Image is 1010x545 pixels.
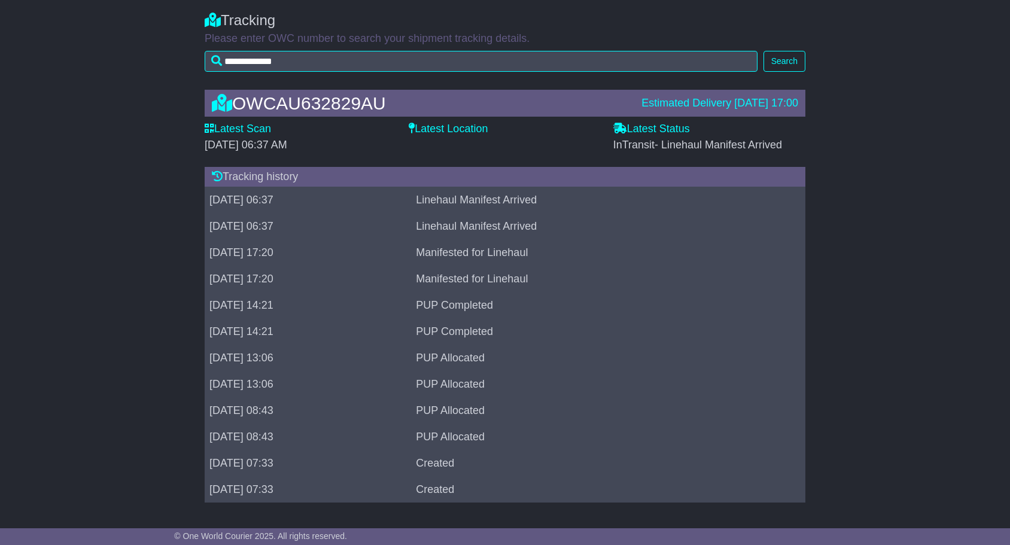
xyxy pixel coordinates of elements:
label: Latest Location [409,123,488,136]
td: Linehaul Manifest Arrived [411,187,778,214]
label: Latest Scan [205,123,271,136]
td: [DATE] 08:43 [205,424,411,450]
td: PUP Allocated [411,398,778,424]
td: Linehaul Manifest Arrived [411,214,778,240]
td: [DATE] 08:43 [205,398,411,424]
td: PUP Allocated [411,372,778,398]
td: [DATE] 13:06 [205,345,411,372]
td: [DATE] 17:20 [205,266,411,293]
td: PUP Allocated [411,424,778,450]
td: PUP Allocated [411,345,778,372]
td: PUP Completed [411,319,778,345]
div: Tracking [205,12,805,29]
label: Latest Status [613,123,690,136]
span: InTransit [613,139,782,151]
p: Please enter OWC number to search your shipment tracking details. [205,32,805,45]
div: Tracking history [205,167,805,187]
div: Estimated Delivery [DATE] 17:00 [641,97,798,110]
td: [DATE] 17:20 [205,240,411,266]
td: Manifested for Linehaul [411,240,778,266]
span: [DATE] 06:37 AM [205,139,287,151]
td: [DATE] 07:33 [205,450,411,477]
div: OWCAU632829AU [206,93,635,113]
td: Manifested for Linehaul [411,266,778,293]
td: PUP Completed [411,293,778,319]
button: Search [763,51,805,72]
td: Created [411,450,778,477]
td: [DATE] 13:06 [205,372,411,398]
td: [DATE] 14:21 [205,293,411,319]
td: [DATE] 07:33 [205,477,411,503]
span: - Linehaul Manifest Arrived [655,139,782,151]
td: Created [411,477,778,503]
span: © One World Courier 2025. All rights reserved. [174,531,347,541]
td: [DATE] 06:37 [205,187,411,214]
td: [DATE] 14:21 [205,319,411,345]
td: [DATE] 06:37 [205,214,411,240]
